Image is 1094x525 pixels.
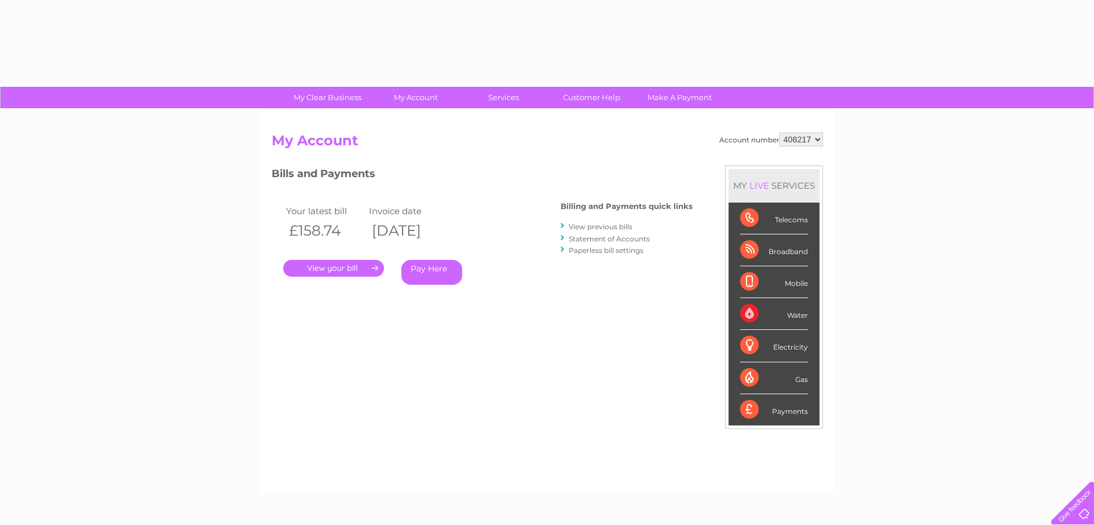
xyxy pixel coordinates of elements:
a: Paperless bill settings [569,246,643,255]
div: Payments [740,394,808,425]
a: Customer Help [544,87,639,108]
a: Make A Payment [632,87,727,108]
th: [DATE] [366,219,449,243]
div: Water [740,298,808,330]
h4: Billing and Payments quick links [561,202,693,211]
td: Your latest bill [283,203,367,219]
a: Statement of Accounts [569,234,650,243]
div: Electricity [740,330,808,362]
a: My Clear Business [280,87,375,108]
td: Invoice date [366,203,449,219]
a: My Account [368,87,463,108]
div: MY SERVICES [729,169,819,202]
div: LIVE [747,180,771,191]
a: . [283,260,384,277]
h3: Bills and Payments [272,166,693,186]
a: Pay Here [401,260,462,285]
a: View previous bills [569,222,632,231]
a: Services [456,87,551,108]
h2: My Account [272,133,823,155]
div: Gas [740,362,808,394]
div: Telecoms [740,203,808,234]
div: Broadband [740,234,808,266]
th: £158.74 [283,219,367,243]
div: Mobile [740,266,808,298]
div: Account number [719,133,823,146]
